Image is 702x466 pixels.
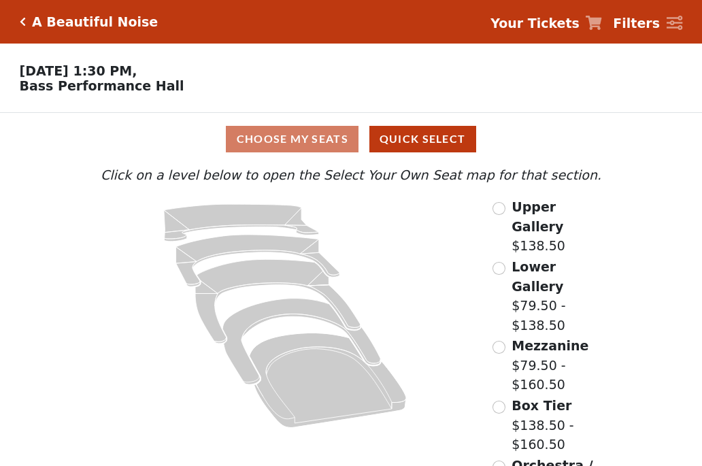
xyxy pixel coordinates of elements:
[512,398,571,413] span: Box Tier
[32,14,158,30] h5: A Beautiful Noise
[490,16,580,31] strong: Your Tickets
[613,14,682,33] a: Filters
[490,14,602,33] a: Your Tickets
[164,204,319,242] path: Upper Gallery - Seats Available: 250
[97,165,605,185] p: Click on a level below to open the Select Your Own Seat map for that section.
[512,197,605,256] label: $138.50
[613,16,660,31] strong: Filters
[176,235,340,286] path: Lower Gallery - Seats Available: 24
[250,333,407,428] path: Orchestra / Parterre Circle - Seats Available: 22
[512,257,605,335] label: $79.50 - $138.50
[512,396,605,454] label: $138.50 - $160.50
[512,338,588,353] span: Mezzanine
[512,259,563,294] span: Lower Gallery
[512,336,605,395] label: $79.50 - $160.50
[512,199,563,234] span: Upper Gallery
[369,126,476,152] button: Quick Select
[20,17,26,27] a: Click here to go back to filters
